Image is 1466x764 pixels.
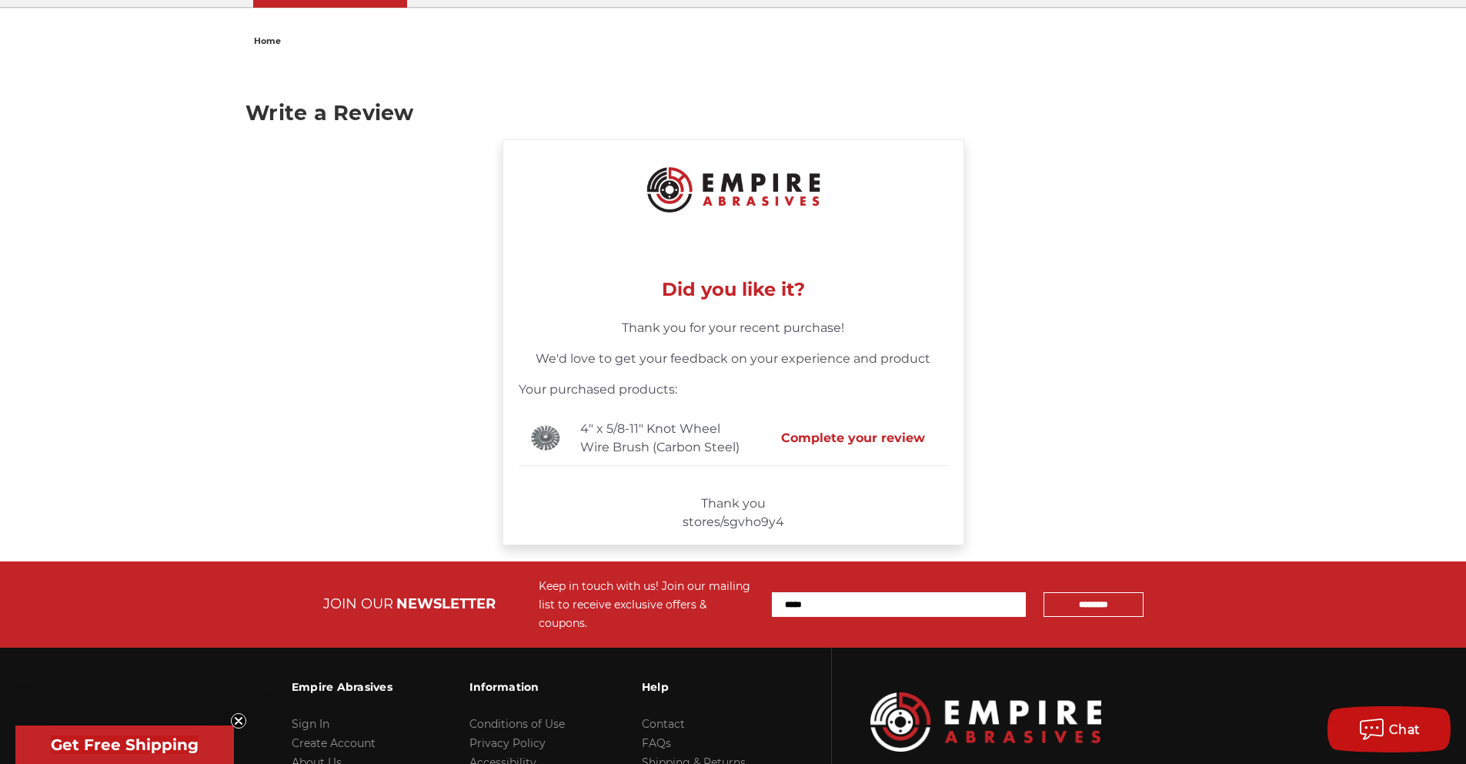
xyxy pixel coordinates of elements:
[15,725,234,764] div: Get Free ShippingClose teaser
[292,671,392,703] h3: Empire Abrasives
[580,420,750,457] div: 4" x 5/8-11" Knot Wheel Wire Brush (Carbon Steel)
[519,380,948,399] p: Your purchased products:
[1327,706,1451,752] button: Chat
[633,156,833,224] img: Company Logo
[642,736,671,750] a: FAQs
[766,421,940,454] button: Complete your review
[231,713,246,729] button: Close teaser
[469,717,565,731] a: Conditions of Use
[292,736,376,750] a: Create Account
[292,717,329,731] a: Sign In
[539,577,756,632] div: Keep in touch with us! Join our mailing list to receive exclusive offers & coupons.
[245,102,1221,123] h1: Write a Review
[396,595,496,612] span: NEWSLETTER
[504,494,963,531] p: Thank you stores/sgvho9y4
[323,595,393,612] span: JOIN OUR
[519,350,948,368] p: We'd love to get your feedback on your experience and product
[254,35,281,46] span: home
[469,671,565,703] h3: Information
[662,278,805,300] span: Did you like it?
[642,671,746,703] h3: Help
[51,736,199,754] span: Get Free Shipping
[1389,722,1421,737] span: Chat
[519,319,948,337] p: Thank you for your recent purchase!
[469,736,546,750] a: Privacy Policy
[870,692,1101,752] img: Empire Abrasives Logo Image
[526,419,565,457] img: Product Image
[642,717,685,731] a: Contact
